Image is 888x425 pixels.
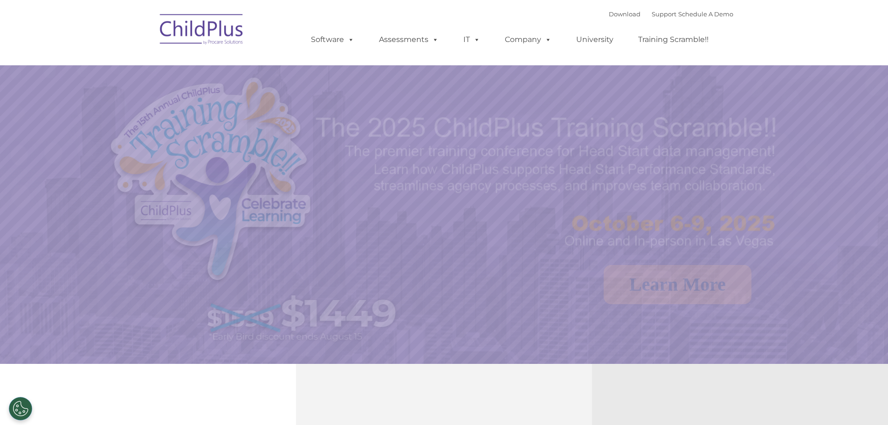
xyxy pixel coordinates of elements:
[609,10,733,18] font: |
[370,30,448,49] a: Assessments
[155,7,248,54] img: ChildPlus by Procare Solutions
[678,10,733,18] a: Schedule A Demo
[652,10,676,18] a: Support
[496,30,561,49] a: Company
[9,397,32,420] button: Cookies Settings
[454,30,489,49] a: IT
[302,30,364,49] a: Software
[629,30,718,49] a: Training Scramble!!
[609,10,640,18] a: Download
[604,265,751,304] a: Learn More
[567,30,623,49] a: University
